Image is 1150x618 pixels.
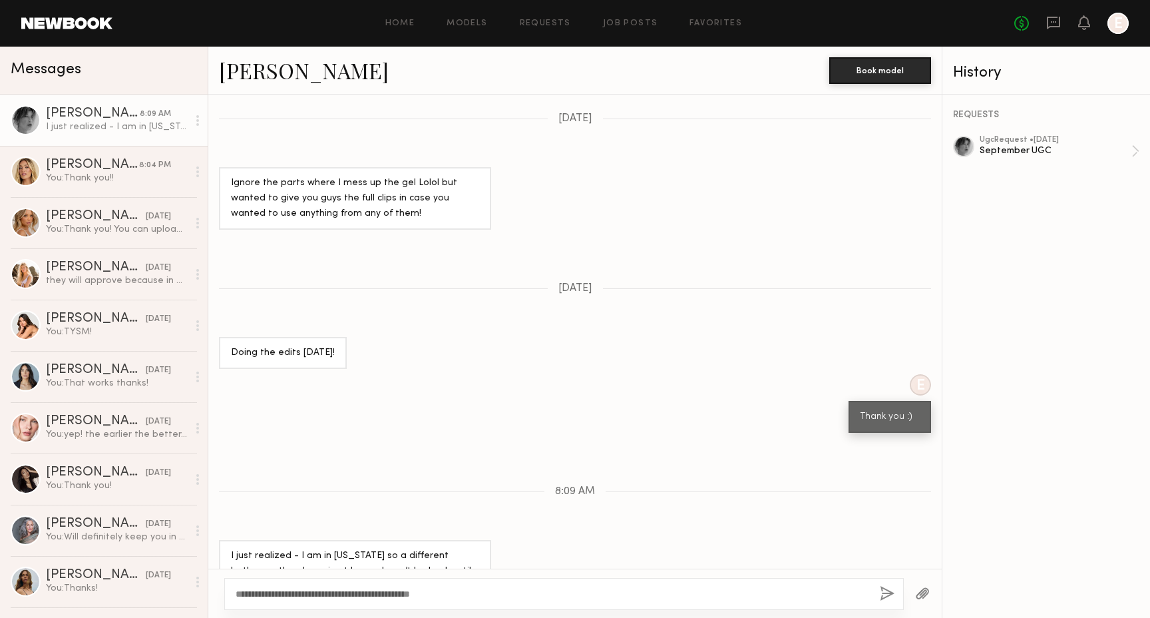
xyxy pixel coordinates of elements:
[46,479,188,492] div: You: Thank you!
[46,569,146,582] div: [PERSON_NAME]
[231,346,335,361] div: Doing the edits [DATE]!
[980,136,1131,145] div: ugc Request • [DATE]
[1107,13,1129,34] a: E
[555,486,595,497] span: 8:09 AM
[603,19,658,28] a: Job Posts
[46,428,188,441] div: You: yep! the earlier the better, thanks!
[140,108,171,121] div: 8:09 AM
[11,62,81,77] span: Messages
[46,364,146,377] div: [PERSON_NAME]
[829,64,931,75] a: Book model
[146,416,171,428] div: [DATE]
[219,56,389,85] a: [PERSON_NAME]
[46,261,146,274] div: [PERSON_NAME]
[829,57,931,84] button: Book model
[46,415,146,428] div: [PERSON_NAME]
[520,19,571,28] a: Requests
[689,19,742,28] a: Favorites
[558,283,592,294] span: [DATE]
[46,223,188,236] div: You: Thank you! You can upload content here: [URL][DOMAIN_NAME]
[861,410,919,425] div: Thank you :)
[385,19,415,28] a: Home
[139,159,171,172] div: 8:04 PM
[953,111,1139,120] div: REQUESTS
[146,518,171,531] div: [DATE]
[231,549,479,595] div: I just realized - I am in [US_STATE] so a different bathroom than I was in at home. I won’t be ba...
[46,377,188,390] div: You: That works thanks!
[46,531,188,543] div: You: Will definitely keep you in mind :)
[146,313,171,326] div: [DATE]
[146,569,171,582] div: [DATE]
[558,113,592,125] span: [DATE]
[46,326,188,338] div: You: TYSM!
[46,582,188,595] div: You: Thanks!
[146,364,171,377] div: [DATE]
[953,65,1139,81] div: History
[146,262,171,274] div: [DATE]
[146,467,171,479] div: [DATE]
[46,107,140,121] div: [PERSON_NAME]
[46,121,188,133] div: I just realized - I am in [US_STATE] so a different bathroom than I was in at home. I won’t be ba...
[980,145,1131,157] div: September UGC
[46,274,188,287] div: they will approve because in perpetuity is not typical for UGC. we are chatting now.
[46,210,146,223] div: [PERSON_NAME]
[231,176,479,222] div: Ignore the parts where I mess up the gel Lolol but wanted to give you guys the full clips in case...
[46,172,188,184] div: You: Thank you!!
[146,210,171,223] div: [DATE]
[447,19,487,28] a: Models
[46,312,146,326] div: [PERSON_NAME]
[980,136,1139,166] a: ugcRequest •[DATE]September UGC
[46,466,146,479] div: [PERSON_NAME]
[46,158,139,172] div: [PERSON_NAME]
[46,517,146,531] div: [PERSON_NAME]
